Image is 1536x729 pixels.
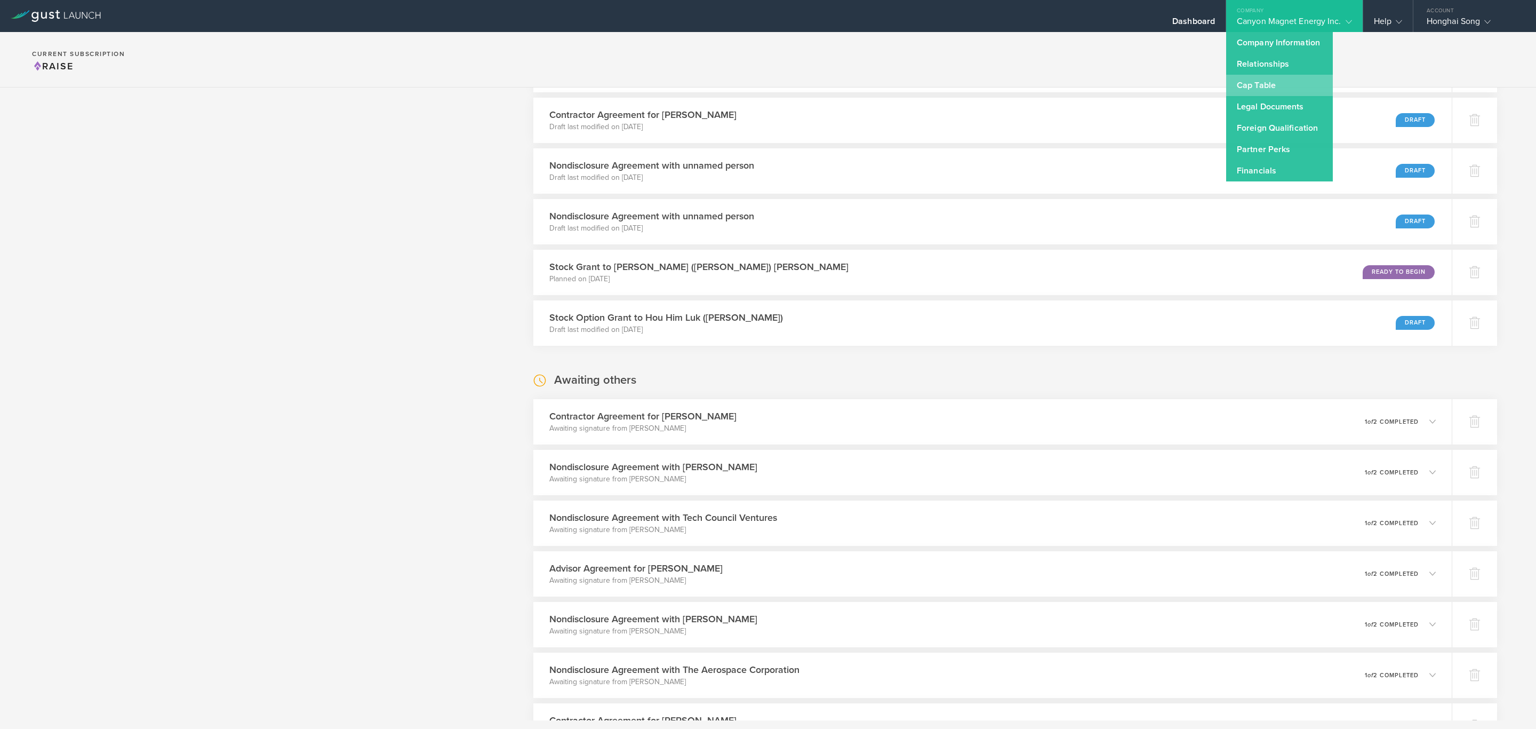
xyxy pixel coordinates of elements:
[549,172,754,183] p: Draft last modified on [DATE]
[549,423,737,434] p: Awaiting signature from [PERSON_NAME]
[549,260,849,274] h3: Stock Grant to [PERSON_NAME] ([PERSON_NAME]) [PERSON_NAME]
[533,199,1452,244] div: Nondisclosure Agreement with unnamed personDraft last modified on [DATE]Draft
[1367,469,1373,476] em: of
[1363,265,1435,279] div: Ready to Begin
[549,274,849,284] p: Planned on [DATE]
[1365,622,1419,628] p: 1 2 completed
[1367,570,1373,577] em: of
[1396,164,1435,178] div: Draft
[533,300,1452,346] div: Stock Option Grant to Hou Him Luk ([PERSON_NAME])Draft last modified on [DATE]Draft
[549,409,737,423] h3: Contractor Agreement for [PERSON_NAME]
[1396,113,1435,127] div: Draft
[1365,571,1419,577] p: 1 2 completed
[533,148,1452,194] div: Nondisclosure Agreement with unnamed personDraft last modified on [DATE]Draft
[1427,16,1517,32] div: Honghai Song
[1365,520,1419,526] p: 1 2 completed
[533,250,1452,295] div: Stock Grant to [PERSON_NAME] ([PERSON_NAME]) [PERSON_NAME]Planned on [DATE]Ready to Begin
[1367,672,1373,679] em: of
[549,663,799,677] h3: Nondisclosure Agreement with The Aerospace Corporation
[549,159,754,172] h3: Nondisclosure Agreement with unnamed person
[1365,672,1419,678] p: 1 2 completed
[1365,470,1419,476] p: 1 2 completed
[549,677,799,687] p: Awaiting signature from [PERSON_NAME]
[549,561,723,575] h3: Advisor Agreement for [PERSON_NAME]
[1396,215,1435,228] div: Draft
[1172,16,1215,32] div: Dashboard
[549,460,757,474] h3: Nondisclosure Agreement with [PERSON_NAME]
[549,612,757,626] h3: Nondisclosure Agreement with [PERSON_NAME]
[1237,16,1352,32] div: Canyon Magnet Energy Inc.
[549,122,737,132] p: Draft last modified on [DATE]
[533,98,1452,143] div: Contractor Agreement for [PERSON_NAME]Draft last modified on [DATE]Draft
[549,714,737,727] h3: Contractor Agreement for [PERSON_NAME]
[549,311,783,324] h3: Stock Option Grant to Hou Him Luk ([PERSON_NAME])
[549,324,783,335] p: Draft last modified on [DATE]
[549,209,754,223] h3: Nondisclosure Agreement with unnamed person
[1367,520,1373,527] em: of
[549,223,754,234] p: Draft last modified on [DATE]
[549,525,777,535] p: Awaiting signature from [PERSON_NAME]
[1367,621,1373,628] em: of
[32,51,125,57] h2: Current Subscription
[549,108,737,122] h3: Contractor Agreement for [PERSON_NAME]
[549,626,757,637] p: Awaiting signature from [PERSON_NAME]
[1365,419,1419,425] p: 1 2 completed
[549,474,757,485] p: Awaiting signature from [PERSON_NAME]
[32,60,74,72] span: Raise
[549,511,777,525] h3: Nondisclosure Agreement with Tech Council Ventures
[1396,316,1435,330] div: Draft
[1367,418,1373,425] em: of
[549,575,723,586] p: Awaiting signature from [PERSON_NAME]
[1374,16,1402,32] div: Help
[554,373,636,388] h2: Awaiting others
